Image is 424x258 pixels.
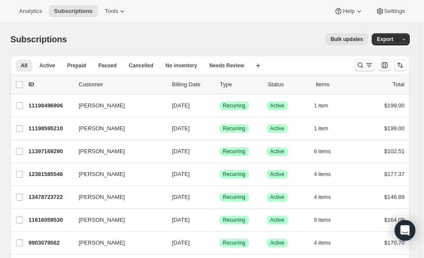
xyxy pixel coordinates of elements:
[73,99,160,113] button: [PERSON_NAME]
[316,80,357,89] div: Items
[384,148,405,154] span: $102.51
[172,80,213,89] p: Billing Date
[384,194,405,200] span: $146.89
[223,239,245,246] span: Recurring
[29,237,405,249] div: 9903079562[PERSON_NAME][DATE]SuccessRecurringSuccessActive4 items$170.70
[79,170,125,179] span: [PERSON_NAME]
[370,5,410,17] button: Settings
[314,100,338,112] button: 1 item
[29,147,72,156] p: 11397169290
[314,191,341,203] button: 4 items
[10,35,67,44] span: Subscriptions
[395,220,415,241] div: Open Intercom Messenger
[172,171,190,177] span: [DATE]
[314,217,331,223] span: 9 items
[67,62,86,69] span: Prepaid
[79,193,125,201] span: [PERSON_NAME]
[331,36,363,43] span: Bulk updates
[343,8,354,15] span: Help
[223,125,245,132] span: Recurring
[270,125,284,132] span: Active
[268,80,309,89] p: Status
[39,62,55,69] span: Active
[270,148,284,155] span: Active
[129,62,153,69] span: Cancelled
[270,171,284,178] span: Active
[105,8,118,15] span: Tools
[29,170,72,179] p: 12381585546
[384,217,405,223] span: $164.09
[384,102,405,109] span: $199.00
[99,5,132,17] button: Tools
[314,148,331,155] span: 6 items
[29,239,72,247] p: 9903079562
[314,239,331,246] span: 4 items
[172,148,190,154] span: [DATE]
[79,80,165,89] p: Customer
[79,239,125,247] span: [PERSON_NAME]
[79,216,125,224] span: [PERSON_NAME]
[29,124,72,133] p: 11198595210
[223,148,245,155] span: Recurring
[384,239,405,246] span: $170.70
[314,194,331,201] span: 4 items
[29,123,405,135] div: 11198595210[PERSON_NAME][DATE]SuccessRecurringSuccessActive1 item$199.00
[29,216,72,224] p: 11616059530
[325,33,368,45] button: Bulk updates
[270,194,284,201] span: Active
[384,125,405,132] span: $199.00
[73,190,160,204] button: [PERSON_NAME]
[314,123,338,135] button: 1 item
[21,62,27,69] span: All
[223,217,245,223] span: Recurring
[223,194,245,201] span: Recurring
[314,237,341,249] button: 4 items
[29,80,405,89] div: IDCustomerBilling DateTypeStatusItemsTotal
[220,80,261,89] div: Type
[223,102,245,109] span: Recurring
[209,62,244,69] span: Needs Review
[172,102,190,109] span: [DATE]
[379,59,391,71] button: Customize table column order and visibility
[172,217,190,223] span: [DATE]
[29,191,405,203] div: 13478723722[PERSON_NAME][DATE]SuccessRecurringSuccessActive4 items$146.89
[270,102,284,109] span: Active
[73,213,160,227] button: [PERSON_NAME]
[314,171,331,178] span: 4 items
[172,194,190,200] span: [DATE]
[393,80,405,89] p: Total
[394,59,406,71] button: Sort the results
[377,36,393,43] span: Export
[329,5,368,17] button: Help
[79,101,125,110] span: [PERSON_NAME]
[372,33,398,45] button: Export
[270,217,284,223] span: Active
[270,239,284,246] span: Active
[29,214,405,226] div: 11616059530[PERSON_NAME][DATE]SuccessRecurringSuccessActive9 items$164.09
[29,145,405,157] div: 11397169290[PERSON_NAME][DATE]SuccessRecurringSuccessActive6 items$102.51
[314,214,341,226] button: 9 items
[79,124,125,133] span: [PERSON_NAME]
[98,62,117,69] span: Paused
[384,171,405,177] span: $177.37
[384,8,405,15] span: Settings
[314,125,328,132] span: 1 item
[14,5,47,17] button: Analytics
[314,168,341,180] button: 4 items
[73,167,160,181] button: [PERSON_NAME]
[73,236,160,250] button: [PERSON_NAME]
[54,8,92,15] span: Subscriptions
[251,60,265,72] button: Create new view
[29,168,405,180] div: 12381585546[PERSON_NAME][DATE]SuccessRecurringSuccessActive4 items$177.37
[19,8,42,15] span: Analytics
[29,100,405,112] div: 11198496906[PERSON_NAME][DATE]SuccessRecurringSuccessActive1 item$199.00
[314,102,328,109] span: 1 item
[172,125,190,132] span: [DATE]
[172,239,190,246] span: [DATE]
[166,62,197,69] span: No inventory
[29,101,72,110] p: 11198496906
[29,80,72,89] p: ID
[73,122,160,135] button: [PERSON_NAME]
[79,147,125,156] span: [PERSON_NAME]
[29,193,72,201] p: 13478723722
